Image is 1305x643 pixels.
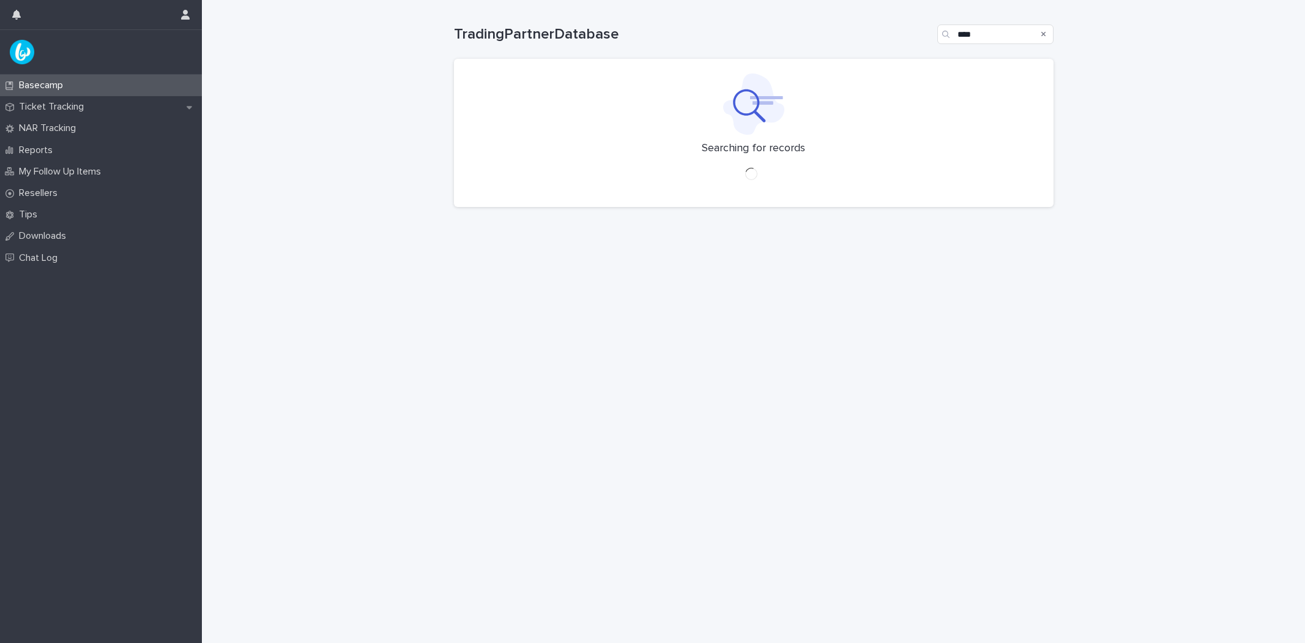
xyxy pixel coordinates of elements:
p: My Follow Up Items [14,166,111,178]
p: Tips [14,209,47,220]
input: Search [937,24,1054,44]
p: Resellers [14,187,67,199]
p: NAR Tracking [14,122,86,134]
p: Chat Log [14,252,67,264]
img: UPKZpZA3RCu7zcH4nw8l [10,40,34,64]
p: Downloads [14,230,76,242]
p: Basecamp [14,80,73,91]
h1: TradingPartnerDatabase [454,26,932,43]
p: Searching for records [702,142,805,156]
p: Reports [14,145,62,156]
p: Ticket Tracking [14,101,94,113]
